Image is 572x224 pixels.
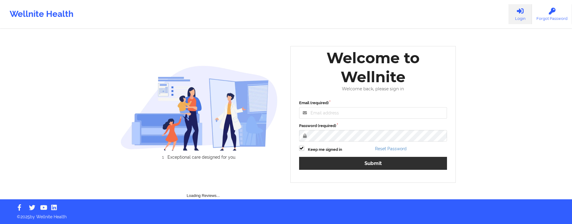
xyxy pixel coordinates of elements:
img: wellnite-auth-hero_200.c722682e.png [120,65,278,151]
label: Password (required) [299,123,447,129]
a: Login [508,4,532,24]
a: Forgot Password [532,4,572,24]
label: Email (required) [299,100,447,106]
div: Welcome back, please sign in [295,86,452,92]
button: Submit [299,157,447,170]
input: Email address [299,107,447,119]
div: Welcome to Wellnite [295,48,452,86]
label: Keep me signed in [308,147,342,153]
a: Reset Password [375,146,407,151]
p: © 2025 by Wellnite Health [13,210,559,220]
li: Exceptional care designed for you. [126,155,278,160]
div: Loading Reviews... [120,170,286,199]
